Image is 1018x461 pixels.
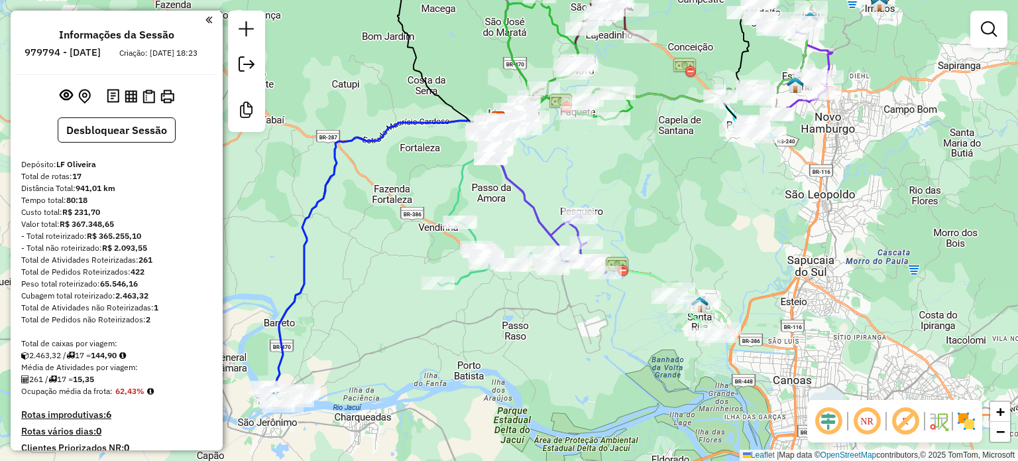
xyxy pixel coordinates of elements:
div: Total de Pedidos Roteirizados: [21,266,212,278]
button: Centralizar mapa no depósito ou ponto de apoio [76,86,93,107]
h6: 979794 - [DATE] [25,46,101,58]
img: Fluxo de ruas [928,411,949,432]
a: OpenStreetMap [820,450,877,460]
div: Total de Pedidos não Roteirizados: [21,314,212,326]
span: Ocultar deslocamento [813,405,844,437]
div: Média de Atividades por viagem: [21,362,212,373]
div: Total de rotas: [21,170,212,182]
img: Estancia Velha [787,76,804,94]
strong: 144,90 [91,350,117,360]
h4: Informações da Sessão [59,29,174,41]
img: PEDÁGIO ERS 240 [549,92,573,115]
a: Zoom out [990,422,1010,442]
div: Valor total: [21,218,212,230]
button: Visualizar Romaneio [140,87,158,106]
img: PEDÁGIO ERS122 [673,56,697,80]
h4: Rotas vários dias: [21,426,212,437]
strong: R$ 2.093,55 [102,243,147,253]
div: Total de Atividades não Roteirizadas: [21,302,212,314]
span: − [996,423,1005,440]
div: Distância Total: [21,182,212,194]
a: Zoom in [990,402,1010,422]
a: Nova sessão e pesquisa [233,16,260,46]
strong: R$ 365.255,10 [87,231,141,241]
img: PEDÁGIO BR 386 [605,255,629,279]
span: Exibir rótulo [889,405,921,437]
strong: 2.463,32 [115,291,148,300]
strong: R$ 231,70 [62,207,100,217]
div: 261 / 17 = [21,373,212,385]
strong: 422 [131,267,144,277]
i: Total de rotas [66,352,75,360]
div: - Total roteirizado: [21,230,212,242]
a: Exportar sessão [233,51,260,81]
i: Meta Caixas/viagem: 1,00 Diferença: 143,90 [119,352,126,360]
div: Cubagem total roteirizado: [21,290,212,302]
span: Ocultar NR [851,405,883,437]
i: Cubagem total roteirizado [21,352,29,360]
strong: 941,01 km [76,183,115,193]
div: Atividade não roteirizada - MAIKEL WILLIAN KOCH [487,123,520,137]
a: Clique aqui para minimizar o painel [205,12,212,27]
button: Desbloquear Sessão [58,117,176,143]
i: Total de Atividades [21,375,29,383]
span: + [996,403,1005,420]
strong: R$ 367.348,65 [60,219,114,229]
span: Ocupação média da frota: [21,386,113,396]
h4: Clientes Priorizados NR: [21,442,212,454]
div: - Total não roteirizado: [21,242,212,254]
div: Criação: [DATE] 18:23 [114,47,203,59]
strong: 261 [139,255,152,265]
strong: 0 [96,425,101,437]
strong: 15,35 [73,374,94,384]
strong: 17 [72,171,82,181]
strong: 1 [154,302,158,312]
img: Exibir/Ocultar setores [956,411,977,432]
img: Ivoti [801,11,819,29]
div: Total de Atividades Roteirizadas: [21,254,212,266]
div: Tempo total: [21,194,212,206]
div: 2.463,32 / 17 = [21,350,212,362]
strong: 6 [106,409,111,421]
button: Exibir sessão original [57,86,76,107]
em: Média calculada utilizando a maior ocupação (%Peso ou %Cubagem) de cada rota da sessão. Rotas cro... [147,387,154,395]
div: Peso total roteirizado: [21,278,212,290]
a: Exibir filtros [976,16,1002,42]
div: Total de caixas por viagem: [21,338,212,350]
i: Total de rotas [48,375,57,383]
a: Criar modelo [233,97,260,127]
img: Triunfo [265,391,282,409]
div: Custo total: [21,206,212,218]
span: | [777,450,779,460]
button: Visualizar relatório de Roteirização [122,87,140,105]
div: Depósito: [21,159,212,170]
strong: 0 [124,442,129,454]
strong: 80:18 [66,195,87,205]
strong: 62,43% [115,386,144,396]
button: Imprimir Rotas [158,87,177,106]
strong: 65.546,16 [100,279,138,289]
strong: 2 [146,314,150,324]
h4: Rotas improdutivas: [21,409,212,421]
img: LF Oliveira [490,111,507,128]
img: Nova Santa Rita [691,296,708,313]
div: Map data © contributors,© 2025 TomTom, Microsoft [740,450,1018,461]
button: Logs desbloquear sessão [104,86,122,107]
strong: LF Oliveira [56,159,96,169]
a: Leaflet [743,450,775,460]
